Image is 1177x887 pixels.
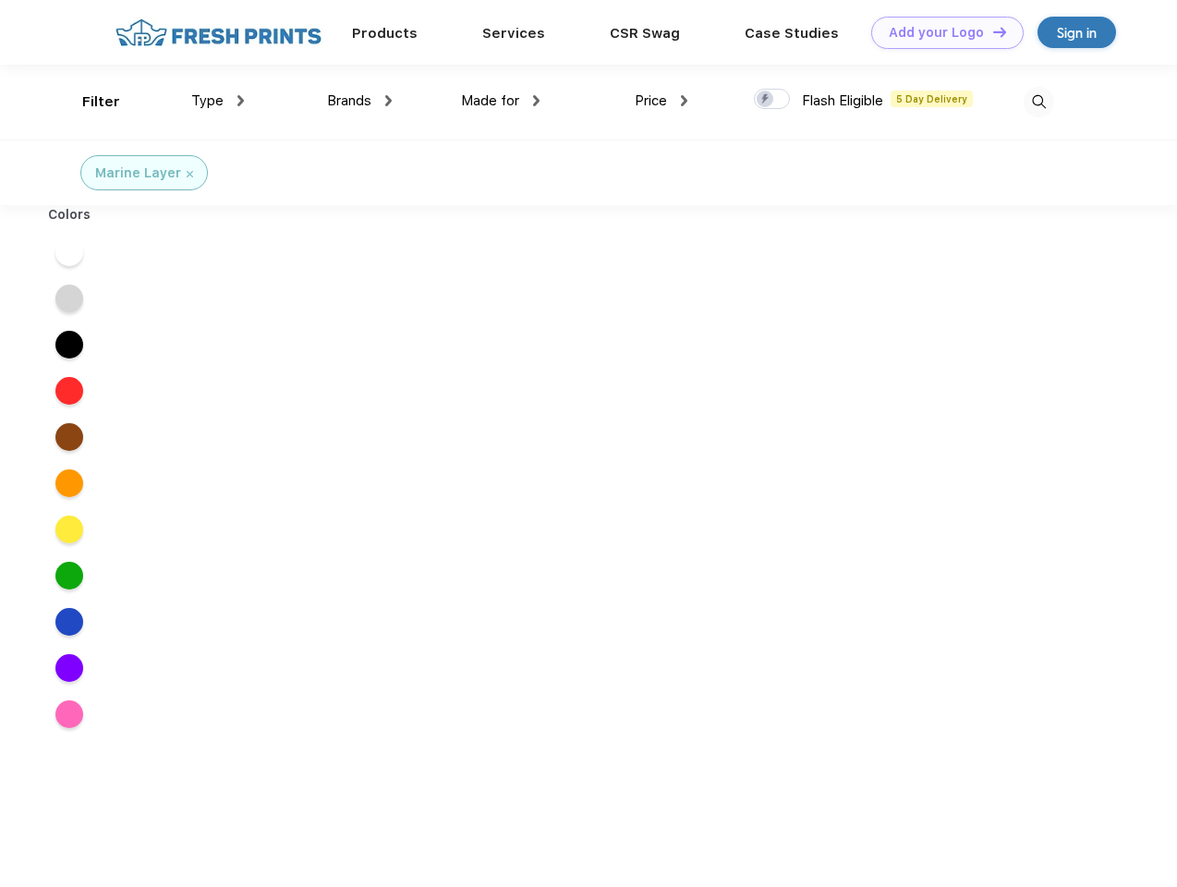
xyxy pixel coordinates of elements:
[327,92,371,109] span: Brands
[461,92,519,109] span: Made for
[110,17,327,49] img: fo%20logo%202.webp
[891,91,973,107] span: 5 Day Delivery
[533,95,540,106] img: dropdown.png
[191,92,224,109] span: Type
[385,95,392,106] img: dropdown.png
[95,164,181,183] div: Marine Layer
[1057,22,1097,43] div: Sign in
[889,25,984,41] div: Add your Logo
[681,95,687,106] img: dropdown.png
[610,25,680,42] a: CSR Swag
[1024,87,1054,117] img: desktop_search.svg
[34,205,105,225] div: Colors
[352,25,418,42] a: Products
[482,25,545,42] a: Services
[993,27,1006,37] img: DT
[635,92,667,109] span: Price
[1037,17,1116,48] a: Sign in
[237,95,244,106] img: dropdown.png
[187,171,193,177] img: filter_cancel.svg
[82,91,120,113] div: Filter
[802,92,883,109] span: Flash Eligible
